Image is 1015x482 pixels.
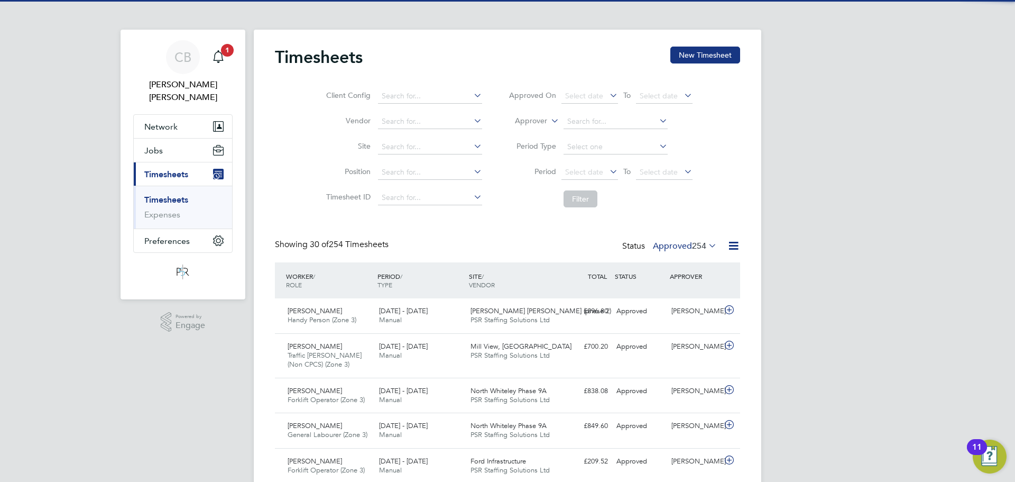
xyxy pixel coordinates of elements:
[176,321,205,330] span: Engage
[500,116,547,126] label: Approver
[288,421,342,430] span: [PERSON_NAME]
[288,342,342,351] span: [PERSON_NAME]
[144,210,180,220] a: Expenses
[667,383,722,400] div: [PERSON_NAME]
[612,338,667,356] div: Approved
[134,229,232,252] button: Preferences
[564,114,668,129] input: Search for...
[379,306,428,315] span: [DATE] - [DATE]
[121,30,245,299] nav: Main navigation
[378,114,482,129] input: Search for...
[509,141,556,151] label: Period Type
[134,162,232,186] button: Timesheets
[275,47,363,68] h2: Timesheets
[470,430,550,439] span: PSR Staffing Solutions Ltd
[288,351,362,369] span: Traffic [PERSON_NAME] (Non CPCS) (Zone 3)
[323,192,371,202] label: Timesheet ID
[323,167,371,176] label: Position
[667,417,722,435] div: [PERSON_NAME]
[588,272,607,280] span: TOTAL
[144,195,188,205] a: Timesheets
[379,351,402,360] span: Manual
[288,395,365,404] span: Forklift Operator (Zone 3)
[653,241,717,251] label: Approved
[379,395,402,404] span: Manual
[667,267,722,286] div: APPROVER
[470,306,611,315] span: [PERSON_NAME] [PERSON_NAME] (phase 2)
[557,453,612,470] div: £209.52
[612,453,667,470] div: Approved
[557,417,612,435] div: £849.60
[310,239,329,250] span: 30 of
[620,165,634,178] span: To
[377,280,392,289] span: TYPE
[275,239,391,250] div: Showing
[470,395,550,404] span: PSR Staffing Solutions Ltd
[221,44,234,57] span: 1
[133,78,233,104] span: Connor Bedwell
[288,466,365,475] span: Forklift Operator (Zone 3)
[176,312,205,321] span: Powered by
[470,421,547,430] span: North Whiteley Phase 9A
[378,165,482,180] input: Search for...
[323,90,371,100] label: Client Config
[379,457,428,466] span: [DATE] - [DATE]
[482,272,484,280] span: /
[310,239,389,250] span: 254 Timesheets
[622,239,719,254] div: Status
[288,386,342,395] span: [PERSON_NAME]
[283,267,375,294] div: WORKER
[557,303,612,320] div: £896.80
[379,386,428,395] span: [DATE] - [DATE]
[670,47,740,63] button: New Timesheet
[288,430,367,439] span: General Labourer (Zone 3)
[144,169,188,179] span: Timesheets
[564,190,597,207] button: Filter
[557,383,612,400] div: £838.08
[134,115,232,138] button: Network
[323,141,371,151] label: Site
[134,186,232,229] div: Timesheets
[973,440,1007,474] button: Open Resource Center, 11 new notifications
[378,190,482,205] input: Search for...
[470,466,550,475] span: PSR Staffing Solutions Ltd
[640,167,678,177] span: Select date
[466,267,558,294] div: SITE
[612,303,667,320] div: Approved
[379,421,428,430] span: [DATE] - [DATE]
[288,315,356,324] span: Handy Person (Zone 3)
[509,167,556,176] label: Period
[288,306,342,315] span: [PERSON_NAME]
[174,50,191,64] span: CB
[323,116,371,125] label: Vendor
[612,267,667,286] div: STATUS
[288,457,342,466] span: [PERSON_NAME]
[667,453,722,470] div: [PERSON_NAME]
[470,315,550,324] span: PSR Staffing Solutions Ltd
[144,145,163,156] span: Jobs
[557,338,612,356] div: £700.20
[133,40,233,104] a: CB[PERSON_NAME] [PERSON_NAME]
[470,342,571,351] span: Mill View, [GEOGRAPHIC_DATA]
[612,383,667,400] div: Approved
[470,457,526,466] span: Ford Infrastructure
[470,351,550,360] span: PSR Staffing Solutions Ltd
[378,89,482,104] input: Search for...
[378,140,482,154] input: Search for...
[400,272,402,280] span: /
[144,236,190,246] span: Preferences
[565,167,603,177] span: Select date
[134,139,232,162] button: Jobs
[379,430,402,439] span: Manual
[565,91,603,101] span: Select date
[313,272,315,280] span: /
[640,91,678,101] span: Select date
[375,267,466,294] div: PERIOD
[379,466,402,475] span: Manual
[972,447,982,461] div: 11
[612,417,667,435] div: Approved
[208,40,229,74] a: 1
[667,338,722,356] div: [PERSON_NAME]
[379,342,428,351] span: [DATE] - [DATE]
[692,241,706,251] span: 254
